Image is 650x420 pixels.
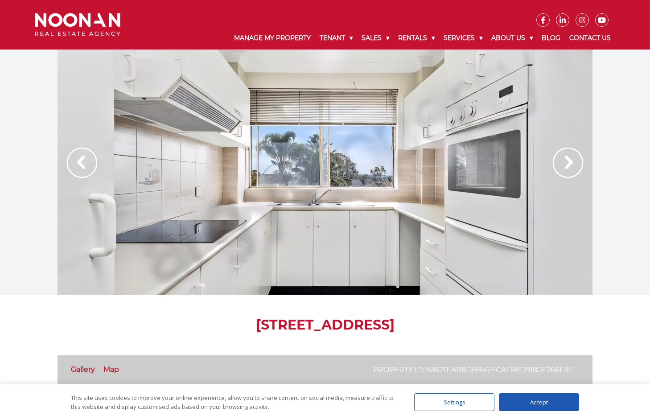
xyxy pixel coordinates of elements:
a: Map [103,365,119,374]
a: Services [439,27,487,49]
a: Sales [357,27,394,49]
a: Manage My Property [230,27,315,49]
h1: [STREET_ADDRESS] [58,317,592,333]
div: Settings [414,393,494,411]
img: Arrow slider [553,148,583,178]
div: This site uses cookies to improve your online experience, allow you to share content on social me... [71,393,396,411]
a: Gallery [71,365,95,374]
a: Contact Us [565,27,615,49]
a: Tenant [315,27,357,49]
a: Rentals [394,27,439,49]
a: About Us [487,27,537,49]
img: Arrow slider [67,148,97,178]
a: Blog [537,27,565,49]
img: Noonan Real Estate Agency [35,13,120,37]
div: Accept [499,393,579,411]
p: Property ID: b36201ab8dbb47ecaf5bd9180f266f3f [373,364,572,375]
